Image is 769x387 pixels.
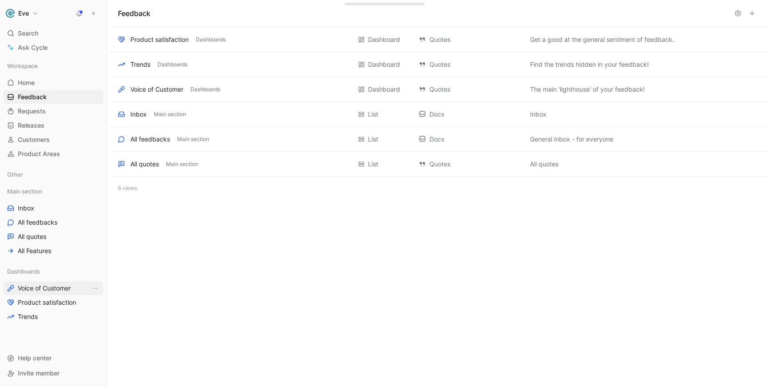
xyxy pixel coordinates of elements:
a: All quotes [4,230,103,243]
div: All quotes [130,159,159,169]
div: InboxMain sectionList DocsInboxView actions [107,102,769,127]
div: Voice of CustomerDashboardsDashboard QuotesThe main 'lighthouse' of your feedback!View actions [107,77,769,102]
div: 6 views [107,177,769,200]
a: Ask Cycle [4,41,103,54]
div: Main section [4,185,103,198]
button: Dashboards [194,36,227,44]
button: Main section [164,160,200,168]
span: Find the trends hidden in your feedback! [530,59,649,70]
a: Releases [4,119,103,132]
div: Other [4,168,103,181]
a: Product Areas [4,147,103,161]
span: Inbox [530,109,546,120]
span: Help center [18,354,52,362]
div: List [368,159,378,169]
span: Dashboards [7,267,40,276]
span: Feedback [18,93,47,101]
span: Voice of Customer [18,284,71,293]
a: Trends [4,310,103,323]
h1: Eve [18,9,29,17]
div: Main sectionInboxAll feedbacksAll quotesAll Features [4,185,103,258]
div: Dashboards [4,265,103,278]
span: Product Areas [18,149,60,158]
span: Dashboards [196,35,226,44]
span: Main section [177,135,209,144]
div: List [368,109,378,120]
span: All quotes [530,159,559,169]
span: Product satisfaction [18,298,76,307]
span: Workspace [7,61,38,70]
div: Dashboard [368,59,400,70]
button: Main section [175,135,211,143]
span: Main section [166,160,198,169]
img: Eve [6,9,15,18]
div: List [368,134,378,145]
div: All feedbacksMain sectionList DocsGeneral inbox - for everyoneView actions [107,127,769,152]
div: Product satisfactionDashboardsDashboard QuotesGet a good at the general sentiment of feedback.Vie... [107,27,769,52]
a: Feedback [4,90,103,104]
div: Quotes [419,84,521,95]
div: All feedbacks [130,134,170,145]
div: All quotesMain sectionList QuotesAll quotesView actions [107,152,769,177]
div: Inbox [130,109,147,120]
div: Quotes [419,59,521,70]
div: Dashboard [368,34,400,45]
span: Releases [18,121,45,130]
span: Main section [7,187,42,196]
a: Customers [4,133,103,146]
div: Search [4,27,103,40]
div: Other [4,168,103,184]
button: The main 'lighthouse' of your feedback! [528,84,647,95]
button: Get a good at the general sentiment of feedback. [528,34,676,45]
div: Docs [419,134,521,145]
button: View actions [91,284,100,293]
span: All feedbacks [18,218,57,227]
button: Main section [152,110,188,118]
span: All Features [18,246,51,255]
a: Voice of CustomerView actions [4,282,103,295]
div: TrendsDashboardsDashboard QuotesFind the trends hidden in your feedback!View actions [107,52,769,77]
span: General inbox - for everyone [530,134,613,145]
div: Quotes [419,34,521,45]
div: Quotes [419,159,521,169]
div: Invite member [4,367,103,380]
span: Ask Cycle [18,42,48,53]
span: All quotes [18,232,46,241]
span: Inbox [18,204,34,213]
div: Product satisfaction [130,34,189,45]
div: Help center [4,351,103,365]
button: General inbox - for everyone [528,134,615,145]
button: Dashboards [156,60,189,69]
span: The main 'lighthouse' of your feedback! [530,84,645,95]
span: Main section [154,110,186,119]
div: Docs [419,109,521,120]
span: Customers [18,135,50,144]
span: Trends [18,312,38,321]
button: All quotes [528,159,560,169]
div: Workspace [4,59,103,73]
span: Home [18,78,35,87]
div: Dashboard [368,84,400,95]
span: Get a good at the general sentiment of feedback. [530,34,674,45]
span: Search [18,28,38,39]
a: Product satisfaction [4,296,103,309]
a: Home [4,76,103,89]
span: Invite member [18,369,60,377]
div: Voice of Customer [130,84,183,95]
button: Dashboards [189,85,222,93]
a: All Features [4,244,103,258]
span: Other [7,170,23,179]
button: Find the trends hidden in your feedback! [528,59,651,70]
span: Requests [18,107,46,116]
a: Inbox [4,202,103,215]
div: Trends [130,59,150,70]
h1: Feedback [118,8,150,19]
div: DashboardsVoice of CustomerView actionsProduct satisfactionTrends [4,265,103,323]
a: All feedbacks [4,216,103,229]
button: Inbox [528,109,548,120]
a: Requests [4,105,103,118]
span: Dashboards [158,60,187,69]
span: Dashboards [190,85,220,94]
button: EveEve [4,7,40,20]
